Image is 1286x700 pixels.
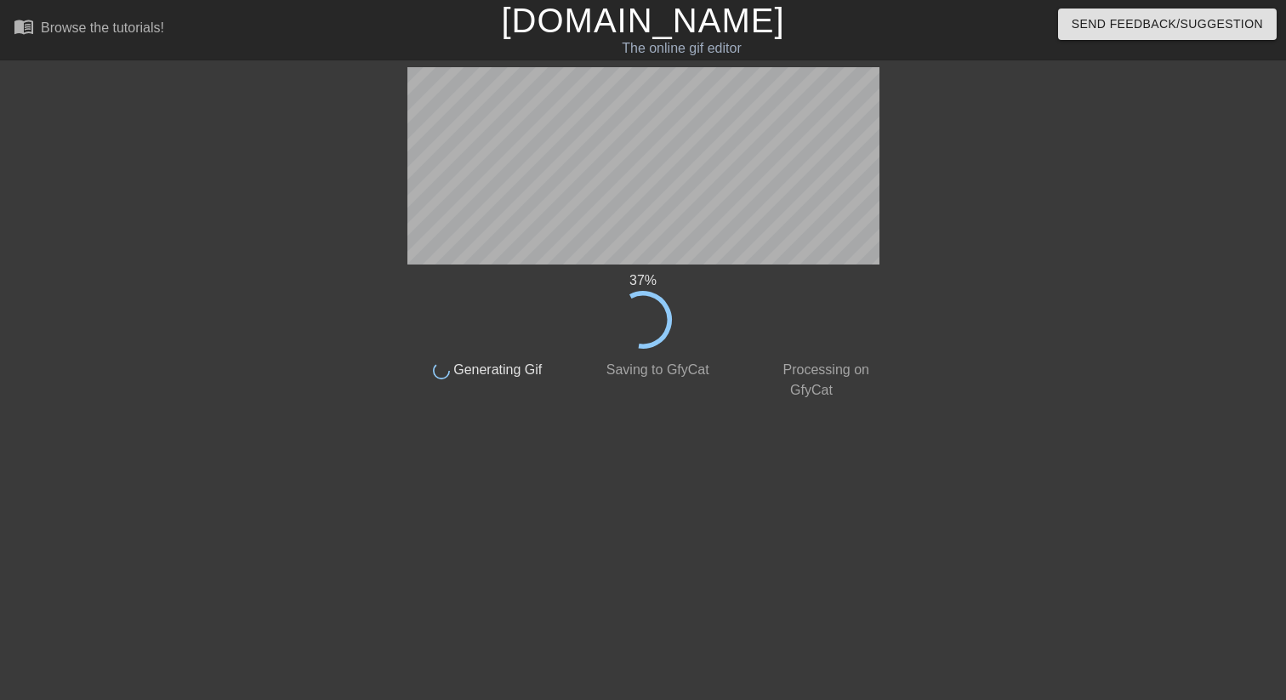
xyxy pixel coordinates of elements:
span: Saving to GfyCat [602,362,708,377]
a: Browse the tutorials! [14,16,164,43]
span: Generating Gif [450,362,543,377]
span: Processing on GfyCat [779,362,869,397]
span: Send Feedback/Suggestion [1072,14,1263,35]
div: The online gif editor [437,38,926,59]
div: 37 % [403,270,883,291]
button: Send Feedback/Suggestion [1058,9,1277,40]
div: Browse the tutorials! [41,20,164,35]
a: [DOMAIN_NAME] [501,2,784,39]
span: menu_book [14,16,34,37]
